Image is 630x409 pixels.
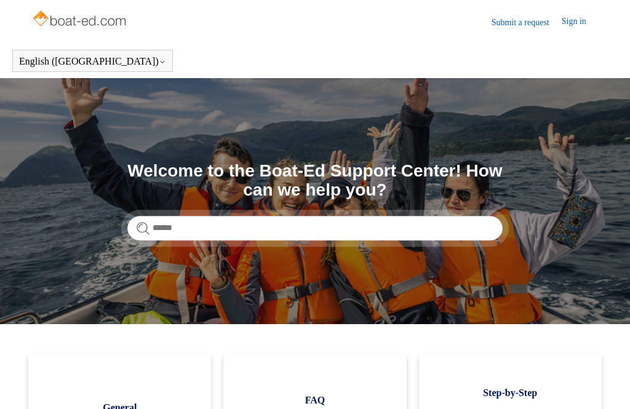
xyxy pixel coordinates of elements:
div: Live chat [589,368,621,400]
a: Submit a request [492,16,562,29]
a: Sign in [562,15,599,30]
img: Boat-Ed Help Center home page [31,7,129,32]
input: Search [127,216,503,240]
span: FAQ [242,393,388,408]
button: English ([GEOGRAPHIC_DATA]) [19,56,166,67]
span: Step-by-Step [437,386,583,400]
h1: Welcome to the Boat-Ed Support Center! How can we help you? [127,162,503,200]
